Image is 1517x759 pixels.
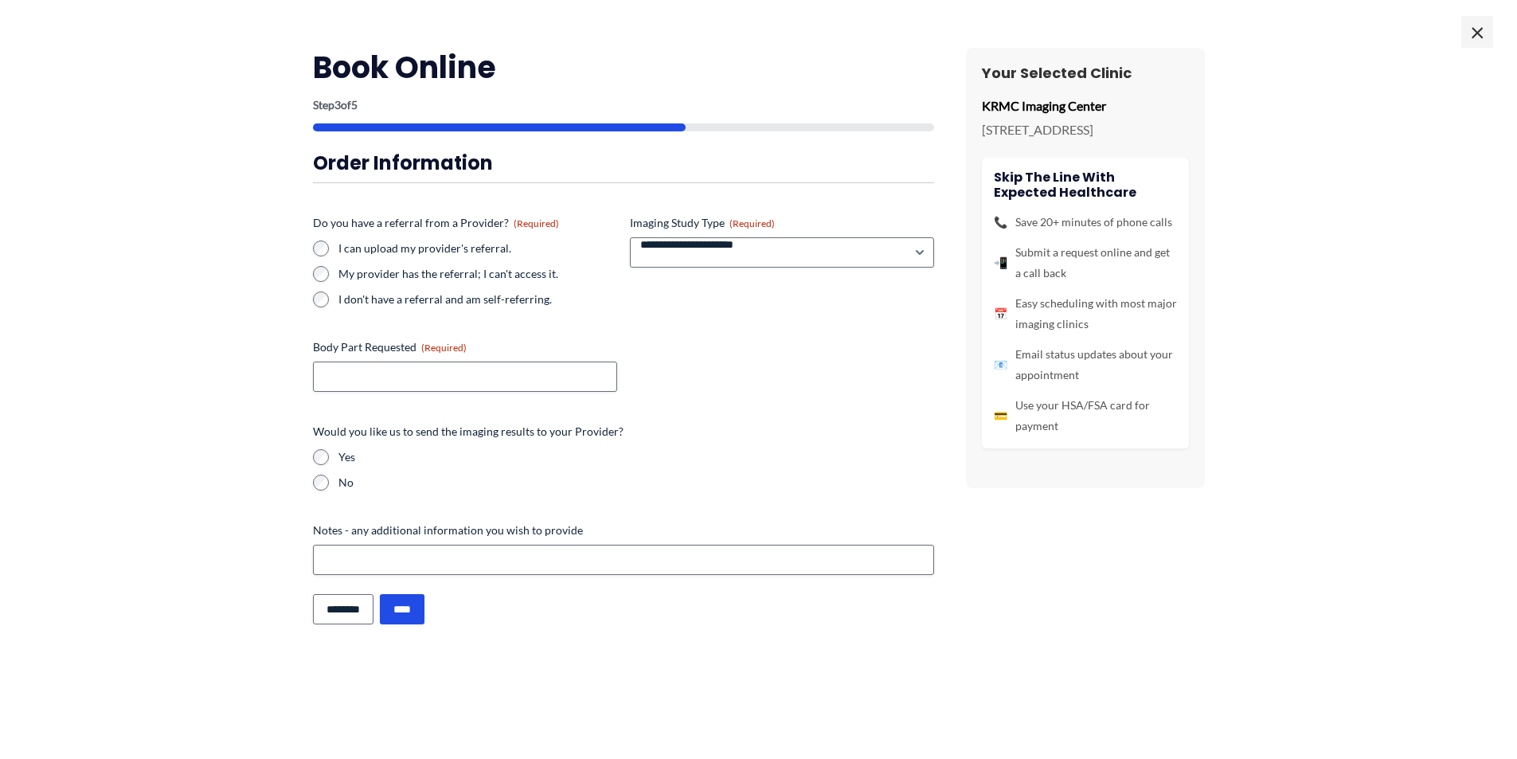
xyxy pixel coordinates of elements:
[994,212,1007,233] span: 📞
[1461,16,1493,48] span: ×
[994,252,1007,273] span: 📲
[313,522,934,538] label: Notes - any additional information you wish to provide
[313,48,934,87] h2: Book Online
[334,98,341,112] span: 3
[338,241,617,256] label: I can upload my provider's referral.
[994,170,1177,200] h4: Skip the line with Expected Healthcare
[994,344,1177,385] li: Email status updates about your appointment
[994,395,1177,436] li: Use your HSA/FSA card for payment
[421,342,467,354] span: (Required)
[338,449,934,465] label: Yes
[514,217,559,229] span: (Required)
[982,118,1189,142] p: [STREET_ADDRESS]
[994,212,1177,233] li: Save 20+ minutes of phone calls
[630,215,934,231] label: Imaging Study Type
[338,291,617,307] label: I don't have a referral and am self-referring.
[313,339,617,355] label: Body Part Requested
[982,94,1189,118] p: KRMC Imaging Center
[338,266,617,282] label: My provider has the referral; I can't access it.
[994,405,1007,426] span: 💳
[994,354,1007,375] span: 📧
[994,242,1177,284] li: Submit a request online and get a call back
[994,303,1007,324] span: 📅
[351,98,358,112] span: 5
[313,151,934,175] h3: Order Information
[313,100,934,111] p: Step of
[338,475,934,491] label: No
[313,215,559,231] legend: Do you have a referral from a Provider?
[313,424,624,440] legend: Would you like us to send the imaging results to your Provider?
[982,64,1189,82] h3: Your Selected Clinic
[729,217,775,229] span: (Required)
[994,293,1177,335] li: Easy scheduling with most major imaging clinics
